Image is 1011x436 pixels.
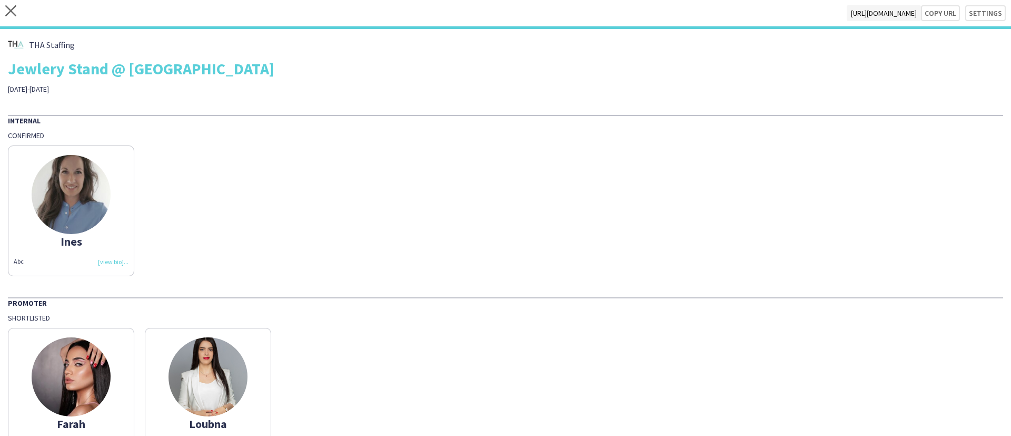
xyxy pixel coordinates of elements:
[29,40,75,50] span: THA Staffing
[14,257,128,266] div: Abc
[8,131,1003,140] div: Confirmed
[847,5,921,21] span: [URL][DOMAIN_NAME]
[8,115,1003,125] div: Internal
[32,155,111,234] img: thumb-6853a4cfd35ec.jpg
[8,313,1003,323] div: Shortlisted
[8,297,1003,308] div: Promoter
[168,337,247,416] img: thumb-71178b0f-fcd9-4816-bdcf-ac2b84812377.jpg
[14,237,128,246] div: Ines
[8,37,24,53] img: thumb-c2c62920-666d-42a4-bc92-4ab14fb72bac.png
[8,61,1003,76] div: Jewlery Stand @ [GEOGRAPHIC_DATA]
[32,337,111,416] img: thumb-65a9f9a574b12.jpeg
[921,5,960,21] button: Copy url
[8,84,356,94] div: [DATE]-[DATE]
[965,5,1006,21] button: Settings
[151,419,265,429] div: Loubna
[14,419,128,429] div: Farah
